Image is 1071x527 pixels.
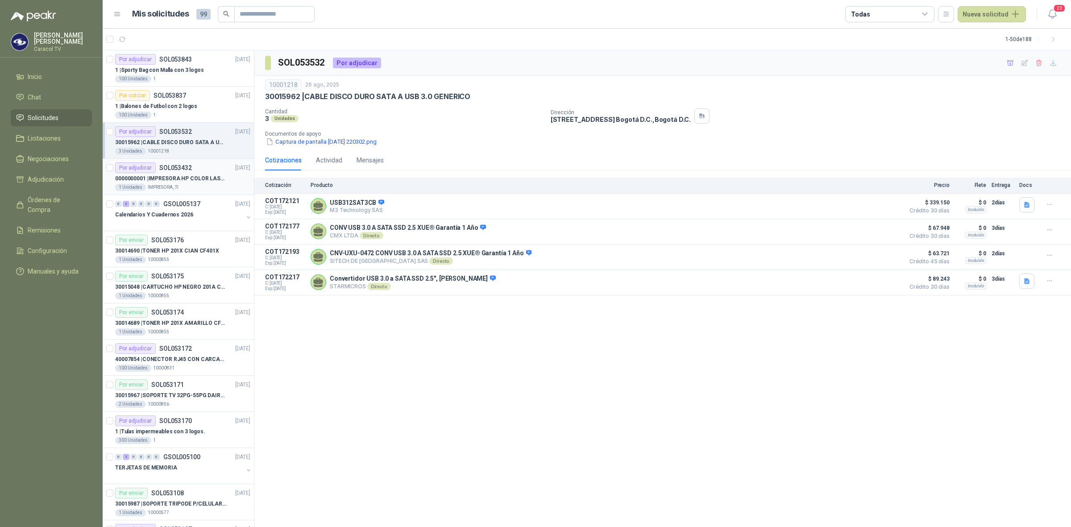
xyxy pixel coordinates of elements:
[330,275,496,283] p: Convertidor USB 3.0 a SATA SSD 2.5", [PERSON_NAME]
[905,248,950,259] span: $ 63.721
[115,235,148,245] div: Por enviar
[265,281,305,286] span: C: [DATE]
[905,259,950,264] span: Crédito 45 días
[148,328,169,336] p: 10000855
[955,274,986,284] p: $ 0
[235,308,250,317] p: [DATE]
[265,92,470,101] p: 30015962 | CABLE DISCO DURO SATA A USB 3.0 GENERICO
[153,454,160,460] div: 0
[992,223,1014,233] p: 3 días
[265,230,305,235] span: C: [DATE]
[115,126,156,137] div: Por adjudicar
[330,232,486,239] p: CMX LTDA
[235,236,250,245] p: [DATE]
[357,155,384,165] div: Mensajes
[235,344,250,353] p: [DATE]
[992,182,1014,188] p: Entrega
[123,201,129,207] div: 3
[235,417,250,425] p: [DATE]
[163,454,200,460] p: GSOL005100
[905,274,950,284] span: $ 89.243
[333,58,381,68] div: Por adjudicar
[115,54,156,65] div: Por adjudicar
[159,345,192,352] p: SOL053172
[28,133,61,143] span: Licitaciones
[265,197,305,204] p: COT172121
[153,365,174,372] p: 10000831
[265,210,305,215] span: Exp: [DATE]
[115,391,226,400] p: 30015967 | SOPORTE TV 32PG-55PG DAIRU LPA52-446KIT2
[955,197,986,208] p: $ 0
[360,232,383,239] div: Directo
[115,283,226,291] p: 30015048 | CARTUCHO HP NEGRO 201A CF400X
[551,116,691,123] p: [STREET_ADDRESS] Bogotá D.C. , Bogotá D.C.
[11,222,92,239] a: Remisiones
[235,91,250,100] p: [DATE]
[235,164,250,172] p: [DATE]
[103,267,254,303] a: Por enviarSOL053175[DATE] 30015048 |CARTUCHO HP NEGRO 201A CF400X1 Unidades10000855
[115,355,226,364] p: 40007854 | CONECTOR RJ45 CON CARCASA CAT 5E
[196,9,211,20] span: 99
[115,319,226,328] p: 30014689 | TONER HP 201X AMARILLO CF402X
[28,246,67,256] span: Configuración
[11,33,28,50] img: Company Logo
[965,257,986,264] div: Incluido
[115,401,146,408] div: 2 Unidades
[115,112,151,119] div: 100 Unidades
[115,452,252,480] a: 0 2 0 0 0 0 GSOL005100[DATE] TERJETAS DE MEMORIA
[1019,182,1037,188] p: Docs
[153,201,160,207] div: 0
[223,11,229,17] span: search
[265,286,305,291] span: Exp: [DATE]
[34,46,92,52] p: Caracol TV
[265,223,305,230] p: COT172177
[151,237,184,243] p: SOL053176
[265,182,305,188] p: Cotización
[115,66,204,75] p: 1 | Sporty Bag con Malla con 3 logos
[123,454,129,460] div: 2
[11,191,92,218] a: Órdenes de Compra
[151,382,184,388] p: SOL053171
[958,6,1026,22] button: Nueva solicitud
[115,90,150,101] div: Por cotizar
[28,195,83,215] span: Órdenes de Compra
[115,464,177,472] p: TERJETAS DE MEMORIA
[330,224,486,232] p: CONV USB 3.0 A SATA SSD 2.5 XUE® Garantía 1 Año
[103,412,254,448] a: Por adjudicarSOL053170[DATE] 1 |Tulas impermeables con 3 logos.300 Unidades1
[159,165,192,171] p: SOL053432
[330,283,496,290] p: STARMICROS
[1044,6,1060,22] button: 20
[115,138,226,147] p: 30015962 | CABLE DISCO DURO SATA A USB 3.0 GENERICO
[235,128,250,136] p: [DATE]
[11,109,92,126] a: Solicitudes
[311,182,900,188] p: Producto
[115,365,151,372] div: 100 Unidades
[148,401,169,408] p: 10000856
[235,453,250,461] p: [DATE]
[115,256,146,263] div: 1 Unidades
[130,201,137,207] div: 0
[330,257,531,265] p: SITECH DE [GEOGRAPHIC_DATA] SAS
[992,248,1014,259] p: 2 días
[115,174,226,183] p: 0000000001 | IMPRESORA HP COLOR LASERJET MANAGED E45028DN
[11,263,92,280] a: Manuales y ayuda
[154,92,186,99] p: SOL053837
[148,509,169,516] p: 10000577
[11,89,92,106] a: Chat
[11,171,92,188] a: Adjudicación
[153,437,156,444] p: 1
[115,271,148,282] div: Por enviar
[235,200,250,208] p: [DATE]
[153,75,156,83] p: 1
[316,155,342,165] div: Actividad
[235,272,250,281] p: [DATE]
[103,87,254,123] a: Por cotizarSOL053837[DATE] 1 |Balones de Futbol con 2 logos100 Unidades1
[965,282,986,290] div: Incluido
[163,201,200,207] p: GSOL005137
[103,303,254,340] a: Por enviarSOL053174[DATE] 30014689 |TONER HP 201X AMARILLO CF402X1 Unidades10000855
[265,255,305,261] span: C: [DATE]
[151,309,184,315] p: SOL053174
[265,204,305,210] span: C: [DATE]
[265,115,269,122] p: 3
[955,182,986,188] p: Flete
